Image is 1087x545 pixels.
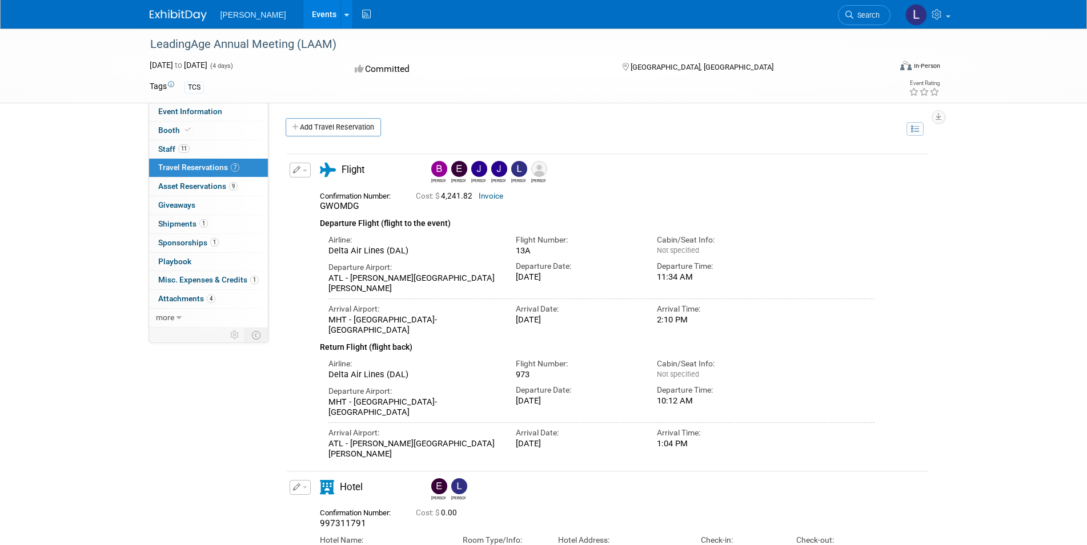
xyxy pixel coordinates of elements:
div: ATL - [PERSON_NAME][GEOGRAPHIC_DATA][PERSON_NAME] [328,438,499,459]
div: Lorrel Filliater [451,494,466,501]
div: Arrival Time: [657,304,781,314]
div: Brandon Stephens [428,161,448,184]
img: Lorrel Filliater [905,4,927,26]
span: 1 [210,238,219,247]
a: Staff11 [149,140,268,159]
img: Lorrel Filliater [451,478,467,494]
div: Lorrel Filliater [511,177,526,184]
span: Not specified [657,370,699,378]
td: Tags [150,80,174,94]
div: Cabin/Seat Info: [657,358,781,369]
div: Airline: [328,235,499,245]
div: [DATE] [516,272,640,282]
span: (4 days) [209,62,233,70]
a: Playbook [149,253,268,271]
a: more [149,309,268,327]
img: Emily Foreman [431,478,447,494]
i: Hotel [320,480,334,494]
div: 11:34 AM [657,272,781,282]
div: Michele Mummert [528,161,548,184]
div: 973 [516,369,640,380]
a: Sponsorships1 [149,234,268,252]
img: Brandon Stephens [431,161,447,177]
a: Attachments4 [149,290,268,308]
div: Airline: [328,358,499,369]
i: Booth reservation complete [185,127,191,133]
div: Departure Time: [657,385,781,395]
span: 4,241.82 [416,192,477,200]
a: Invoice [479,192,503,200]
a: Misc. Expenses & Credits1 [149,271,268,289]
div: Delta Air Lines (DAL) [328,245,499,256]
div: Event Format [823,59,941,76]
span: Misc. Expenses & Credits [158,275,259,284]
div: 10:12 AM [657,395,781,406]
span: Search [853,11,880,19]
span: 7 [231,163,239,172]
div: Brandon Stephens [431,177,446,184]
div: [DATE] [516,395,640,406]
span: Staff [158,144,190,154]
span: 11 [178,144,190,153]
div: Arrival Time: [657,427,781,438]
div: 1:04 PM [657,438,781,449]
span: Flight [342,164,364,175]
span: [GEOGRAPHIC_DATA], [GEOGRAPHIC_DATA] [631,63,773,71]
span: 1 [250,276,259,284]
div: Michele Mummert [531,177,545,184]
div: Confirmation Number: [320,188,399,201]
div: 2:10 PM [657,314,781,325]
div: Emily Foreman [448,161,468,184]
img: Emily Foreman [451,161,467,177]
span: 997311791 [320,518,366,528]
span: Asset Reservations [158,181,238,191]
div: Arrival Date: [516,427,640,438]
div: MHT - [GEOGRAPHIC_DATA]-[GEOGRAPHIC_DATA] [328,397,499,418]
div: Departure Date: [516,261,640,272]
a: Search [838,5,891,25]
div: Departure Date: [516,385,640,395]
a: Add Travel Reservation [286,118,381,136]
span: Shipments [158,219,208,228]
div: Arrival Date: [516,304,640,314]
span: 9 [229,182,238,191]
div: Jaime Butler [468,161,488,184]
div: 13A [516,245,640,256]
div: Emily Foreman [451,177,466,184]
div: Departure Airport: [328,386,499,397]
div: Arrival Airport: [328,304,499,314]
div: Committed [351,59,604,79]
div: Lorrel Filliater [508,161,528,184]
div: Emily Foreman [428,478,448,501]
div: MHT - [GEOGRAPHIC_DATA]-[GEOGRAPHIC_DATA] [328,314,499,336]
img: ExhibitDay [150,10,207,21]
span: more [156,313,174,322]
div: TCS [184,82,204,94]
img: Lorrel Filliater [511,161,527,177]
div: Departure Flight (flight to the event) [320,212,875,230]
span: 4 [207,294,215,303]
span: Travel Reservations [158,163,239,172]
td: Personalize Event Tab Strip [225,328,245,342]
span: Not specified [657,246,699,255]
a: Booth [149,122,268,140]
span: [DATE] [DATE] [150,60,207,70]
a: Event Information [149,103,268,121]
span: 1 [199,219,208,228]
div: Confirmation Number: [320,505,399,518]
a: Shipments1 [149,215,268,233]
div: Cabin/Seat Info: [657,235,781,245]
div: Event Rating [909,80,940,86]
span: to [173,60,184,70]
img: Format-Inperson.png [900,61,912,70]
span: [PERSON_NAME] [220,10,286,19]
span: Giveaways [158,200,195,209]
span: 0.00 [416,508,462,517]
span: GWOMDG [320,201,359,211]
div: Return Flight (flight back) [320,335,875,354]
div: Departure Airport: [328,262,499,273]
span: Cost: $ [416,192,441,200]
div: [DATE] [516,438,640,449]
div: [DATE] [516,314,640,325]
img: Michele Mummert [531,161,547,177]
